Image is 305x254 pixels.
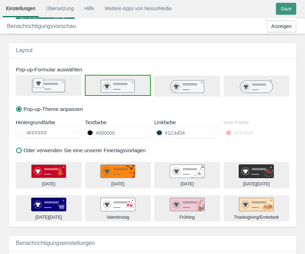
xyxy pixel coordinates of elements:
[100,164,135,178] img: halloweeen.png
[31,198,66,212] img: cyber_monday.png
[181,181,194,187] div: [DATE]
[170,198,205,212] img: spring.png
[7,23,76,29] span: Benachrichtigungsvorschau
[42,181,55,187] div: [DATE]
[31,164,66,178] img: new_year.png
[239,198,274,212] img: thanksgiving.png
[2,2,39,15] a: Einstellungen
[81,2,97,15] a: Hilfe
[154,119,220,126] div: Linkfarbe
[16,240,95,246] span: Benachrichtigungseinstellungen
[267,20,296,32] input: Anzeigen
[234,214,279,220] div: Thanksgiving/Erntedank
[16,105,83,113] label: Pop-up-Theme anpassen
[85,119,151,126] div: Textfarbe
[239,164,274,178] img: black_friday.png
[35,214,62,220] div: [DATE][DATE]
[179,214,195,220] div: Frühling
[107,214,129,220] div: Valentinstag
[42,2,77,15] a: Übersetzung
[276,3,296,15] input: Save
[74,130,80,135] span: hex
[16,119,82,126] div: Hintergrundfarbe
[16,147,146,154] label: Oder verwenden Sie eine unserer Feiertagsvorlagen
[16,47,33,53] span: Layout
[11,66,298,73] div: Pop-up-Formular auswählen
[111,181,124,187] div: [DATE]
[243,181,270,187] div: [DATE][DATE]
[213,130,218,135] span: hex
[224,119,290,126] div: Icon-Farbe
[100,198,135,212] img: valentine.png
[101,2,175,15] a: Weitere Apps von NexusMedia
[170,164,205,178] img: christmas.png
[282,130,287,135] span: hex
[143,130,149,135] span: hex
